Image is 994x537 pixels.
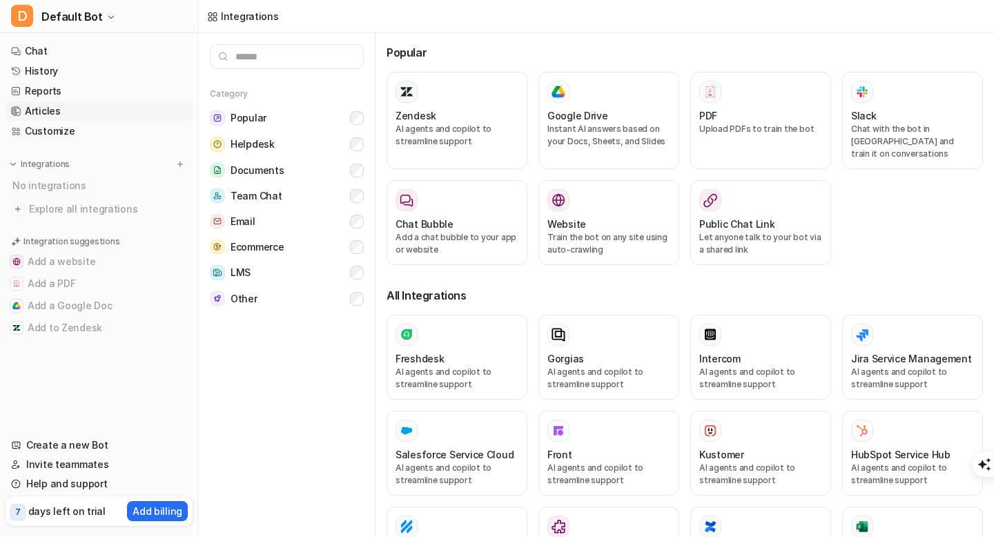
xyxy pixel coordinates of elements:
[11,5,33,27] span: D
[210,163,225,177] img: Documents
[12,257,21,266] img: Add a website
[210,131,364,157] button: HelpdeskHelpdesk
[133,504,182,518] p: Add billing
[547,366,670,391] p: AI agents and copilot to streamline support
[547,447,572,462] h3: Front
[28,504,106,518] p: days left on trial
[851,351,972,366] h3: Jira Service Management
[12,280,21,288] img: Add a PDF
[552,86,565,98] img: Google Drive
[210,208,364,234] button: EmailEmail
[210,260,364,286] button: LMSLMS
[6,295,193,317] button: Add a Google DocAdd a Google Doc
[538,315,679,400] button: GorgiasAI agents and copilot to streamline support
[400,520,413,534] img: Help Scout
[396,366,518,391] p: AI agents and copilot to streamline support
[547,217,586,231] h3: Website
[6,273,193,295] button: Add a PDFAdd a PDF
[552,520,565,534] img: Other Helpdesks
[699,123,822,135] p: Upload PDFs to train the bot
[842,72,983,169] button: SlackSlackChat with the bot in [GEOGRAPHIC_DATA] and train it on conversations
[396,123,518,148] p: AI agents and copilot to streamline support
[387,315,527,400] button: FreshdeskAI agents and copilot to streamline support
[699,231,822,256] p: Let anyone talk to your bot via a shared link
[6,81,193,101] a: Reports
[231,164,284,177] span: Documents
[387,72,527,169] button: ZendeskAI agents and copilot to streamline support
[690,180,831,265] button: Public Chat LinkLet anyone talk to your bot via a shared link
[41,7,103,26] span: Default Bot
[699,351,741,366] h3: Intercom
[210,105,364,131] button: PopularPopular
[547,108,608,123] h3: Google Drive
[396,462,518,487] p: AI agents and copilot to streamline support
[231,240,284,254] span: Ecommerce
[842,315,983,400] button: Jira Service ManagementAI agents and copilot to streamline support
[15,506,21,518] p: 7
[387,44,983,61] h3: Popular
[6,61,193,81] a: History
[6,101,193,121] a: Articles
[231,215,255,228] span: Email
[29,198,187,220] span: Explore all integrations
[210,110,225,126] img: Popular
[8,159,18,169] img: expand menu
[690,72,831,169] button: PDFPDFUpload PDFs to train the bot
[396,231,518,256] p: Add a chat bubble to your app or website
[231,111,266,125] span: Popular
[855,520,869,534] img: CSV Files
[538,180,679,265] button: WebsiteWebsiteTrain the bot on any site using auto-crawling
[231,189,282,203] span: Team Chat
[6,251,193,273] button: Add a websiteAdd a website
[396,447,514,462] h3: Salesforce Service Cloud
[842,411,983,496] button: HubSpot Service HubHubSpot Service HubAI agents and copilot to streamline support
[11,202,25,216] img: explore all integrations
[210,88,364,99] h5: Category
[8,174,193,197] div: No integrations
[396,108,436,123] h3: Zendesk
[851,108,877,123] h3: Slack
[6,474,193,494] a: Help and support
[210,188,225,203] img: Team Chat
[6,199,193,219] a: Explore all integrations
[6,455,193,474] a: Invite teammates
[538,411,679,496] button: FrontFrontAI agents and copilot to streamline support
[690,411,831,496] button: KustomerKustomerAI agents and copilot to streamline support
[210,234,364,260] button: EcommerceEcommerce
[699,108,717,123] h3: PDF
[699,366,822,391] p: AI agents and copilot to streamline support
[21,159,70,170] p: Integrations
[552,424,565,438] img: Front
[851,366,974,391] p: AI agents and copilot to streamline support
[699,447,744,462] h3: Kustomer
[387,411,527,496] button: Salesforce Service Cloud Salesforce Service CloudAI agents and copilot to streamline support
[547,351,584,366] h3: Gorgias
[6,121,193,141] a: Customize
[851,462,974,487] p: AI agents and copilot to streamline support
[231,137,275,151] span: Helpdesk
[210,183,364,208] button: Team ChatTeam Chat
[210,214,225,228] img: Email
[851,123,974,160] p: Chat with the bot in [GEOGRAPHIC_DATA] and train it on conversations
[387,287,983,304] h3: All Integrations
[210,157,364,183] button: DocumentsDocuments
[6,317,193,339] button: Add to ZendeskAdd to Zendesk
[210,240,225,254] img: Ecommerce
[699,462,822,487] p: AI agents and copilot to streamline support
[851,447,951,462] h3: HubSpot Service Hub
[231,292,257,306] span: Other
[538,72,679,169] button: Google DriveGoogle DriveInstant AI answers based on your Docs, Sheets, and Slides
[703,424,717,438] img: Kustomer
[703,520,717,534] img: Confluence
[210,286,364,311] button: OtherOther
[552,193,565,207] img: Website
[12,324,21,332] img: Add to Zendesk
[127,501,188,521] button: Add billing
[6,436,193,455] a: Create a new Bot
[547,123,670,148] p: Instant AI answers based on your Docs, Sheets, and Slides
[210,291,225,306] img: Other
[547,231,670,256] p: Train the bot on any site using auto-crawling
[547,462,670,487] p: AI agents and copilot to streamline support
[221,9,279,23] div: Integrations
[699,217,775,231] h3: Public Chat Link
